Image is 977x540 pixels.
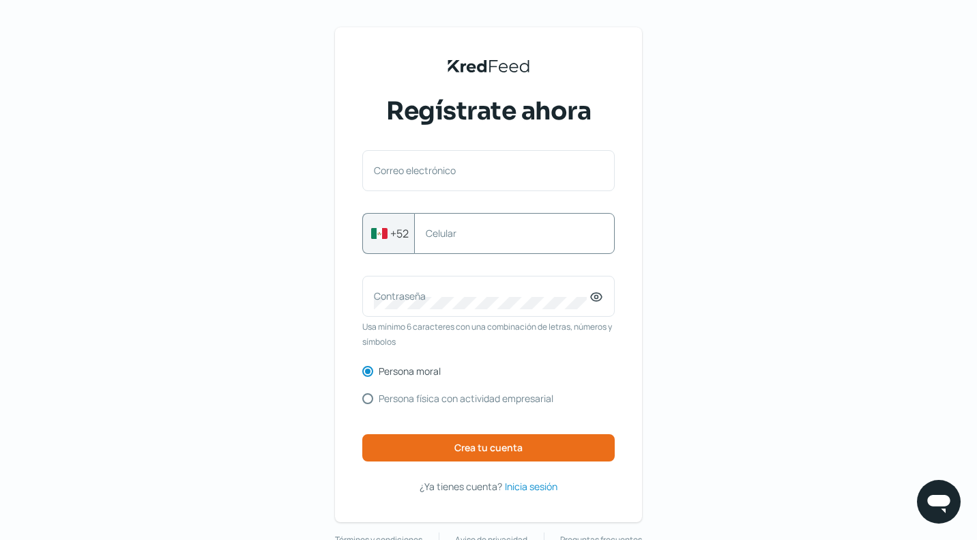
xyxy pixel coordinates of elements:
label: Correo electrónico [374,164,589,177]
label: Contraseña [374,289,589,302]
span: ¿Ya tienes cuenta? [420,480,502,493]
label: Celular [426,227,589,240]
span: Crea tu cuenta [454,443,523,453]
label: Persona moral [379,367,441,376]
a: Inicia sesión [505,478,557,495]
span: Usa mínimo 6 caracteres con una combinación de letras, números y símbolos [362,319,615,349]
label: Persona física con actividad empresarial [379,394,553,403]
button: Crea tu cuenta [362,434,615,461]
span: +52 [390,225,409,242]
span: Regístrate ahora [386,94,591,128]
img: chatIcon [925,488,952,515]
